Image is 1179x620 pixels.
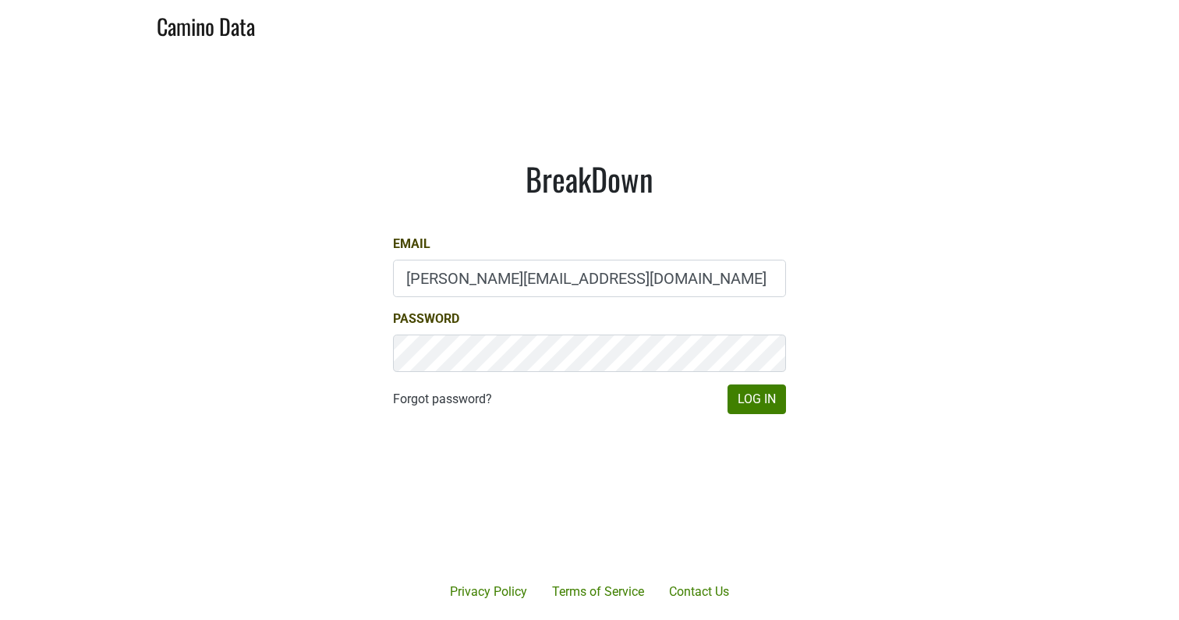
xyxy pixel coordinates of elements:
[437,576,540,608] a: Privacy Policy
[540,576,657,608] a: Terms of Service
[157,6,255,43] a: Camino Data
[393,310,459,328] label: Password
[393,160,786,197] h1: BreakDown
[657,576,742,608] a: Contact Us
[728,384,786,414] button: Log In
[393,390,492,409] a: Forgot password?
[393,235,430,253] label: Email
